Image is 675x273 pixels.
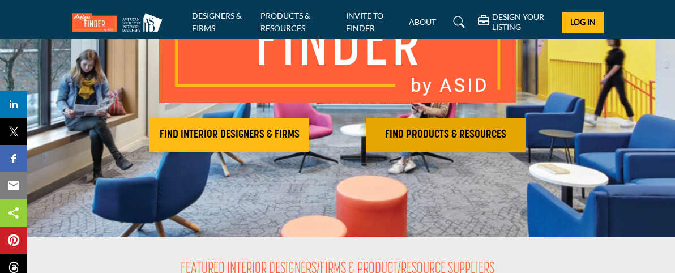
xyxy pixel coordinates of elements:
img: Site Logo [72,13,168,32]
h5: DESIGN YOUR LISTING [492,12,554,32]
span: Log In [570,17,596,27]
a: ABOUT [409,17,436,27]
h2: FIND INTERIOR DESIGNERS & FIRMS [153,128,306,142]
a: INVITE TO FINDER [346,11,383,33]
a: PRODUCTS & RESOURCES [260,11,310,33]
button: FIND INTERIOR DESIGNERS & FIRMS [149,118,309,152]
div: DESIGN YOUR LISTING [478,12,554,32]
button: FIND PRODUCTS & RESOURCES [366,118,526,152]
button: Log In [562,12,603,33]
a: DESIGNERS & FIRMS [192,11,242,33]
a: Search [442,13,472,31]
h2: FIND PRODUCTS & RESOURCES [369,128,522,142]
